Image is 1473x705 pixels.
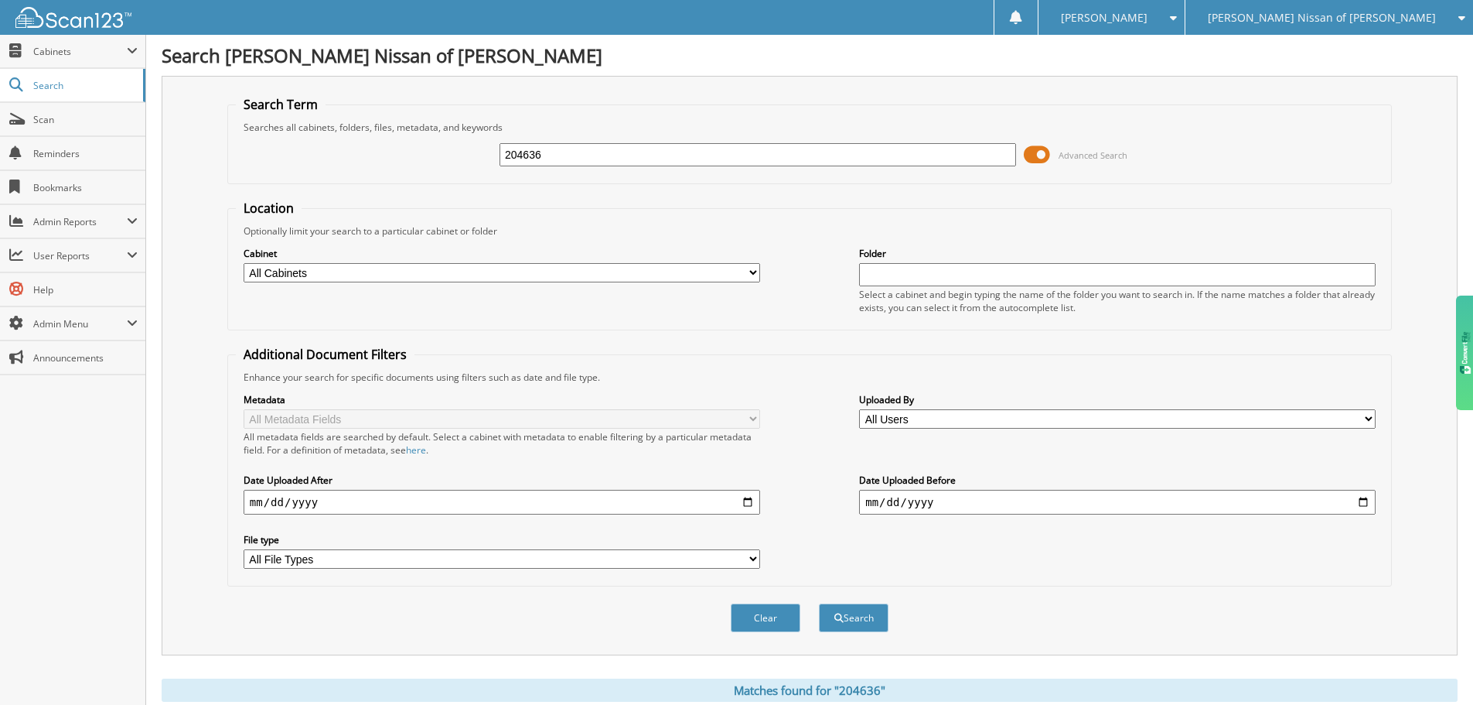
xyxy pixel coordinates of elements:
[244,474,760,487] label: Date Uploaded After
[731,604,800,632] button: Clear
[236,371,1383,384] div: Enhance your search for specific documents using filters such as date and file type.
[244,247,760,260] label: Cabinet
[33,283,138,296] span: Help
[1460,331,1471,374] img: gdzwAHDJa65OwAAAABJRU5ErkJggg==
[859,474,1376,487] label: Date Uploaded Before
[33,45,127,58] span: Cabinets
[162,679,1458,702] div: Matches found for "204636"
[236,200,302,217] legend: Location
[406,443,426,457] a: here
[33,79,135,92] span: Search
[33,317,127,330] span: Admin Menu
[15,7,131,28] img: scan123-logo-white.svg
[236,224,1383,238] div: Optionally limit your search to a particular cabinet or folder
[33,249,127,262] span: User Reports
[244,490,760,515] input: start
[236,96,326,113] legend: Search Term
[244,430,760,457] div: All metadata fields are searched by default. Select a cabinet with metadata to enable filtering b...
[236,121,1383,134] div: Searches all cabinets, folders, files, metadata, and keywords
[33,215,127,228] span: Admin Reports
[859,247,1376,260] label: Folder
[819,604,888,632] button: Search
[33,351,138,364] span: Announcements
[33,181,138,194] span: Bookmarks
[1059,149,1127,161] span: Advanced Search
[859,490,1376,515] input: end
[859,288,1376,314] div: Select a cabinet and begin typing the name of the folder you want to search in. If the name match...
[1208,13,1436,22] span: [PERSON_NAME] Nissan of [PERSON_NAME]
[1061,13,1147,22] span: [PERSON_NAME]
[859,393,1376,406] label: Uploaded By
[1396,631,1473,705] iframe: Chat Widget
[162,43,1458,68] h1: Search [PERSON_NAME] Nissan of [PERSON_NAME]
[236,346,414,363] legend: Additional Document Filters
[244,533,760,546] label: File type
[33,113,138,126] span: Scan
[244,393,760,406] label: Metadata
[33,147,138,160] span: Reminders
